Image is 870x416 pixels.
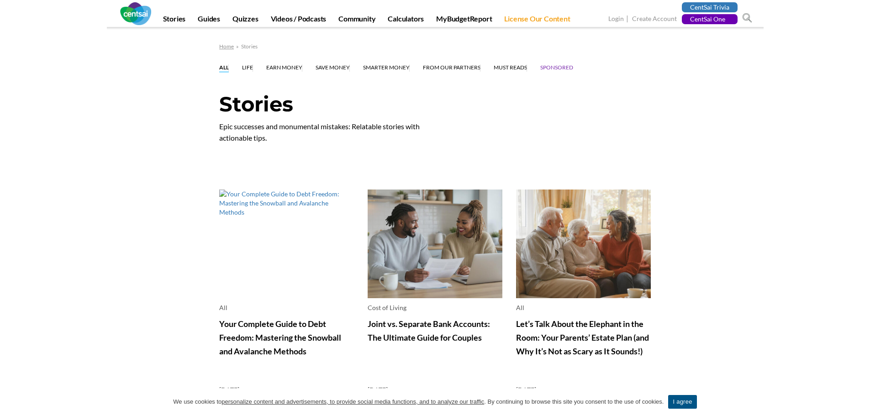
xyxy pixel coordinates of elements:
span: Stories [241,43,258,50]
a: License Our Content [499,14,575,27]
a: Quizzes [227,14,264,27]
a: Smarter Money [363,64,410,73]
span: [DATE] [219,385,354,395]
a: Save Money [316,64,350,73]
a: Create Account [632,15,677,24]
a: Guides [192,14,226,27]
img: Joint vs. Separate Bank Accounts: The Ultimate Guide for Couples [368,190,502,298]
a: Community [333,14,381,27]
a: Videos / Podcasts [265,14,332,27]
a: All [219,304,227,311]
span: [DATE] [516,385,651,395]
a: Earn Money [266,64,302,73]
a: CentSai One [682,14,738,24]
a: From Our Partners [423,64,480,73]
a: Joint vs. Separate Bank Accounts: The Ultimate Guide for Couples [368,319,490,342]
a: Home [219,43,234,50]
a: CentSai Trivia [682,2,738,12]
img: CentSai [120,2,151,25]
a: Login [608,15,624,24]
h1: Stories [219,91,651,121]
img: Let’s Talk About the Elephant in the Room: Your Parents’ Estate Plan (and Why It’s Not as Scary a... [516,190,651,298]
a: Life [242,64,253,73]
span: We use cookies to . By continuing to browse this site you consent to the use of cookies. [173,397,664,406]
a: Let’s Talk About the Elephant in the Room: Your Parents’ Estate Plan (and Why It’s Not as Scary a... [516,319,649,356]
span: [DATE] [368,385,502,395]
p: Epic successes and monumental mistakes: Relatable stories with actionable tips. [219,121,443,143]
a: Calculators [382,14,429,27]
a: All [219,64,229,73]
a: I agree [668,395,696,409]
img: Your Complete Guide to Debt Freedom: Mastering the Snowball and Avalanche Methods [219,190,354,217]
a: MyBudgetReport [431,14,497,27]
a: Sponsored [540,64,573,73]
a: Your Complete Guide to Debt Freedom: Mastering the Snowball and Avalanche Methods [219,319,341,356]
a: Stories [158,14,191,27]
span: | [625,14,631,24]
a: All [516,304,524,311]
u: personalize content and advertisements, to provide social media functions, and to analyze our tra... [221,398,484,405]
span: » [219,43,258,50]
a: Must Reads [494,64,527,73]
a: Cost of Living [368,304,406,311]
a: I agree [854,397,863,406]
